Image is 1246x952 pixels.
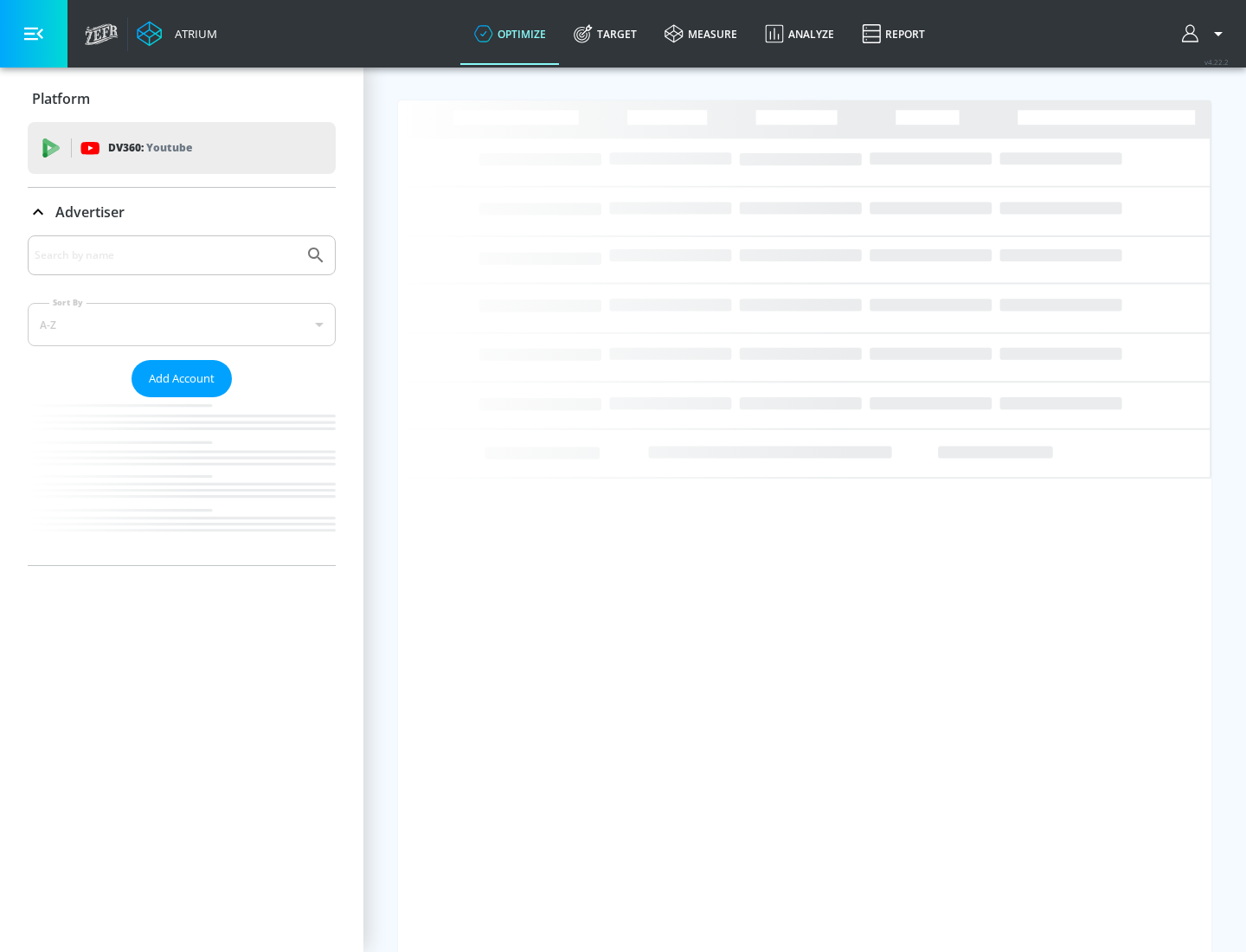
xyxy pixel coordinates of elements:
[28,74,336,123] div: Platform
[32,89,90,108] p: Platform
[137,21,217,47] a: Atrium
[28,188,336,236] div: Advertiser
[146,138,192,157] p: Youtube
[28,122,336,174] div: DV360: Youtube
[1204,57,1229,67] span: v 4.22.2
[55,203,125,222] p: Advertiser
[168,26,217,42] div: Atrium
[35,244,297,267] input: Search by name
[651,3,751,65] a: measure
[751,3,848,65] a: Analyze
[560,3,651,65] a: Target
[49,297,87,308] label: Sort By
[108,138,192,158] p: DV360:
[132,360,232,397] button: Add Account
[848,3,939,65] a: Report
[460,3,560,65] a: optimize
[28,397,336,565] nav: list of Advertiser
[28,235,336,565] div: Advertiser
[28,303,336,346] div: A-Z
[149,369,215,389] span: Add Account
